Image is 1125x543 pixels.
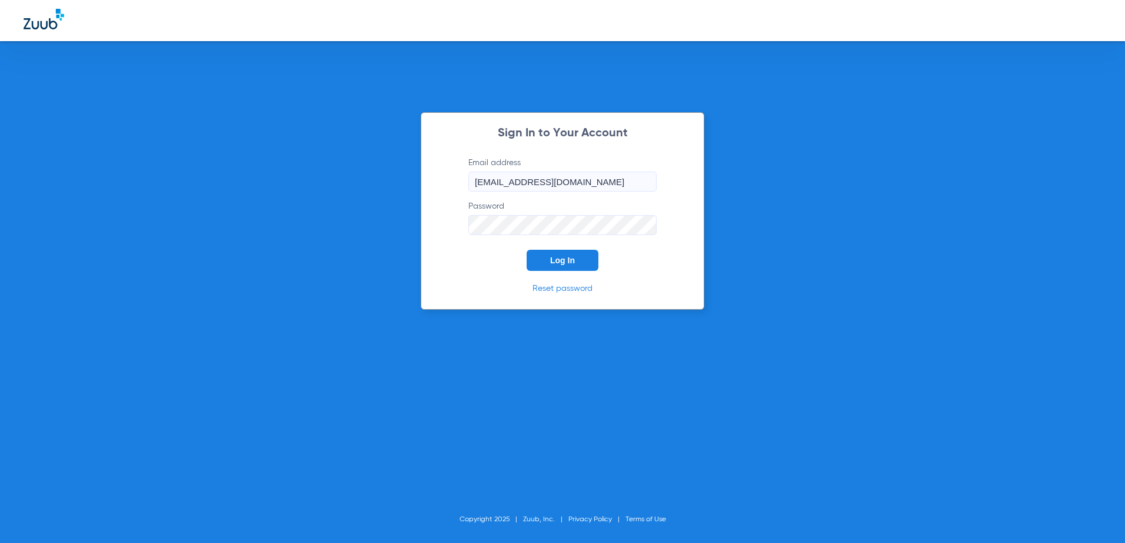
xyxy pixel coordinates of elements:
[468,215,657,235] input: Password
[550,256,575,265] span: Log In
[468,172,657,192] input: Email address
[460,514,523,525] li: Copyright 2025
[468,157,657,192] label: Email address
[523,514,568,525] li: Zuub, Inc.
[24,9,64,29] img: Zuub Logo
[527,250,598,271] button: Log In
[451,128,674,139] h2: Sign In to Your Account
[625,516,666,523] a: Terms of Use
[468,200,657,235] label: Password
[1066,487,1125,543] iframe: Chat Widget
[532,284,593,293] a: Reset password
[568,516,612,523] a: Privacy Policy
